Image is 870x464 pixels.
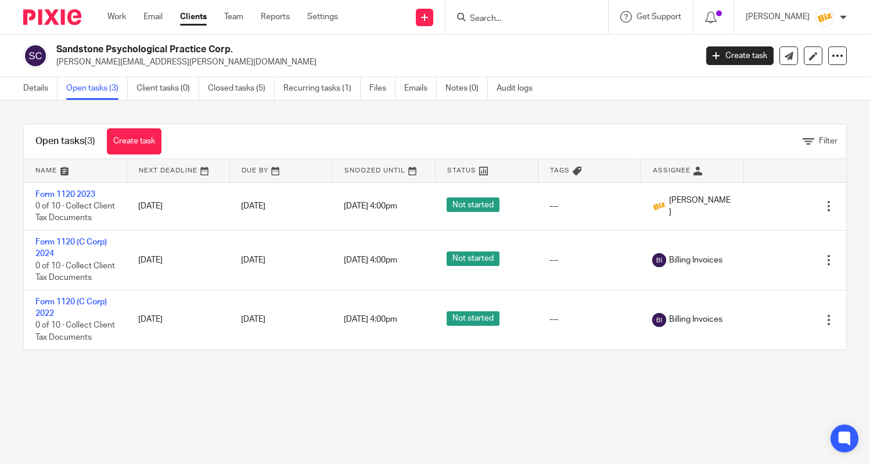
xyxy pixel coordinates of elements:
[84,136,95,146] span: (3)
[344,256,397,264] span: [DATE] 4:00pm
[127,230,229,290] td: [DATE]
[127,290,229,349] td: [DATE]
[23,77,57,100] a: Details
[652,253,666,267] img: svg%3E
[445,77,488,100] a: Notes (0)
[344,167,405,174] span: Snoozed Until
[107,11,126,23] a: Work
[35,135,95,148] h1: Open tasks
[241,316,265,324] span: [DATE]
[35,190,95,199] a: Form 1120 2023
[56,44,562,56] h2: Sandstone Psychological Practice Corp.
[35,262,115,282] span: 0 of 10 · Collect Client Tax Documents
[447,197,499,212] span: Not started
[549,254,629,266] div: ---
[23,9,81,25] img: Pixie
[497,77,541,100] a: Audit logs
[550,167,570,174] span: Tags
[669,195,732,218] span: [PERSON_NAME]
[127,182,229,230] td: [DATE]
[549,200,629,212] div: ---
[344,202,397,210] span: [DATE] 4:00pm
[815,8,834,27] img: siteIcon.png
[208,77,275,100] a: Closed tasks (5)
[180,11,207,23] a: Clients
[241,256,265,264] span: [DATE]
[136,77,199,100] a: Client tasks (0)
[447,167,476,174] span: Status
[447,251,499,266] span: Not started
[369,77,396,100] a: Files
[241,202,265,210] span: [DATE]
[261,11,290,23] a: Reports
[307,11,338,23] a: Settings
[669,254,722,266] span: Billing Invoices
[746,11,810,23] p: [PERSON_NAME]
[35,202,115,222] span: 0 of 10 · Collect Client Tax Documents
[706,46,774,65] a: Create task
[819,137,837,145] span: Filter
[23,44,48,68] img: svg%3E
[469,14,573,24] input: Search
[35,238,107,258] a: Form 1120 (C Corp) 2024
[35,298,107,318] a: Form 1120 (C Corp) 2022
[669,314,722,325] span: Billing Invoices
[66,77,128,100] a: Open tasks (3)
[447,311,499,326] span: Not started
[224,11,243,23] a: Team
[56,56,689,68] p: [PERSON_NAME][EMAIL_ADDRESS][PERSON_NAME][DOMAIN_NAME]
[107,128,161,154] a: Create task
[35,322,115,342] span: 0 of 10 · Collect Client Tax Documents
[404,77,437,100] a: Emails
[283,77,361,100] a: Recurring tasks (1)
[143,11,163,23] a: Email
[637,13,681,21] span: Get Support
[549,314,629,325] div: ---
[652,313,666,327] img: svg%3E
[652,199,666,213] img: siteIcon.png
[344,316,397,324] span: [DATE] 4:00pm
